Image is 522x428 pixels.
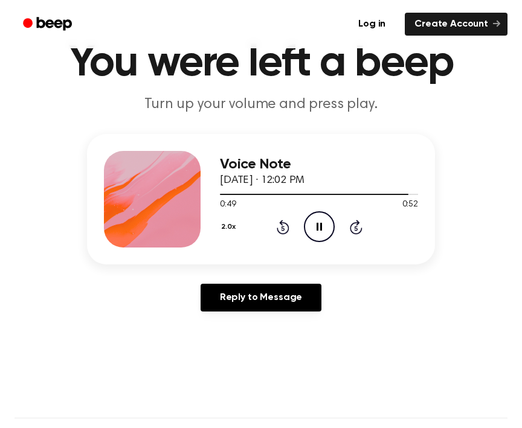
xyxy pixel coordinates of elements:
[220,175,304,186] span: [DATE] · 12:02 PM
[220,156,418,173] h3: Voice Note
[220,199,236,211] span: 0:49
[14,13,83,36] a: Beep
[346,10,398,38] a: Log in
[405,13,507,36] a: Create Account
[201,284,321,311] a: Reply to Message
[220,217,240,237] button: 2.0x
[14,42,507,85] h1: You were left a beep
[29,95,493,115] p: Turn up your volume and press play.
[402,199,418,211] span: 0:52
